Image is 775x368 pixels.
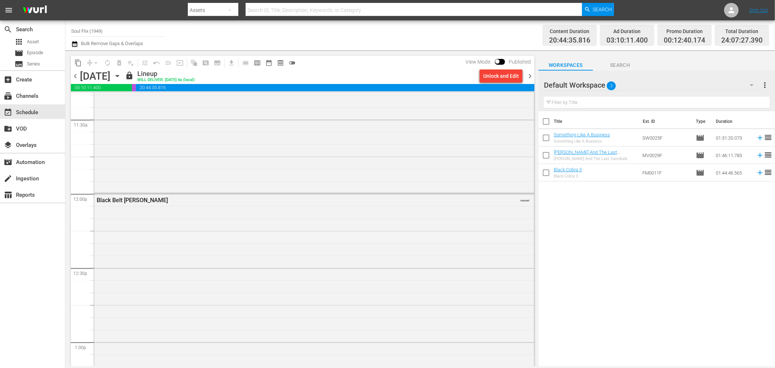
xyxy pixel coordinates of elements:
a: Black Cobra 3 [554,167,582,172]
span: reorder [764,151,773,159]
span: 24:07:27.390 [721,36,763,45]
div: WILL DELIVER: [DATE] 4a (local) [137,78,195,83]
span: reorder [764,133,773,142]
button: more_vert [761,76,770,94]
span: more_vert [761,81,770,89]
span: Toggle to switch from Published to Draft view. [495,59,500,64]
a: Sign Out [749,7,768,13]
span: Copy Lineup [72,57,84,69]
span: VARIANT [520,196,530,202]
span: Create Search Block [200,57,211,69]
th: Title [554,111,638,132]
button: Search [582,3,614,16]
th: Duration [712,111,755,132]
td: 01:46:11.783 [713,147,753,164]
span: content_copy [74,59,82,67]
span: Week Calendar View [251,57,263,69]
span: Episode [696,133,705,142]
span: Search [593,61,647,70]
span: Ingestion [4,174,12,183]
span: Series [27,60,40,68]
span: Asset [15,37,23,46]
td: 01:44:46.565 [713,164,753,181]
span: chevron_right [525,72,534,81]
span: chevron_left [71,72,80,81]
span: Loop Content [102,57,113,69]
div: Lineup [137,70,195,78]
span: 03:10:11.400 [71,84,132,91]
span: Published [505,59,534,65]
span: Series [15,60,23,68]
th: Ext. ID [638,111,692,132]
span: Revert to Primary Episode [151,57,162,69]
span: 24 hours Lineup View is OFF [286,57,298,69]
span: Bulk Remove Gaps & Overlaps [80,41,143,46]
span: movie [15,49,23,57]
a: Something Like A Business [554,132,610,137]
div: Content Duration [549,26,590,36]
span: Customize Events [137,56,151,70]
span: Clear Lineup [125,57,137,69]
div: Unlock and Edit [483,69,519,83]
span: Episode [696,168,705,177]
div: Black Cobra 3 [554,174,582,179]
span: View Mode: [462,59,495,65]
span: Create [4,75,12,84]
td: SW0025F [639,129,693,147]
span: calendar_view_week_outlined [254,59,261,67]
span: Month Calendar View [263,57,275,69]
span: Workspaces [538,61,593,70]
span: 3 [607,78,616,93]
span: Episode [27,49,43,56]
div: Ad Duration [606,26,648,36]
span: Fill episodes with ad slates [162,57,174,69]
span: Reports [4,191,12,199]
svg: Add to Schedule [756,151,764,159]
span: Remove Gaps & Overlaps [84,57,102,69]
span: VOD [4,124,12,133]
span: Asset [27,38,39,45]
span: menu [4,6,13,15]
div: [DATE] [80,70,110,82]
span: Create Series Block [211,57,223,69]
th: Type [692,111,712,132]
div: Total Duration [721,26,763,36]
div: Default Workspace [544,75,760,95]
span: Schedule [4,108,12,117]
svg: Add to Schedule [756,134,764,142]
div: Something Like A Business [554,139,610,144]
span: 00:12:40.174 [132,84,136,91]
div: Promo Duration [664,26,705,36]
span: View Backup [275,57,286,69]
svg: Add to Schedule [756,169,764,177]
span: 03:10:11.400 [606,36,648,45]
span: date_range_outlined [265,59,273,67]
span: Channels [4,92,12,100]
span: lock [125,71,134,80]
span: Download as CSV [223,56,237,70]
span: 00:12:40.174 [664,36,705,45]
span: 20:44:35.816 [549,36,590,45]
div: Black Belt [PERSON_NAME] [97,197,492,204]
td: 01:31:20.073 [713,129,753,147]
button: Unlock and Edit [480,69,522,83]
span: Select an event to delete [113,57,125,69]
span: Update Metadata from Key Asset [174,57,186,69]
span: Automation [4,158,12,167]
span: 20:44:35.816 [136,84,534,91]
span: toggle_off [288,59,296,67]
div: [PERSON_NAME] And The Last Cannibals [554,156,637,161]
span: Search [4,25,12,34]
span: Episode [696,151,705,160]
span: Overlays [4,141,12,149]
td: FM0011F [639,164,693,181]
a: [PERSON_NAME] And The Last Cannibals [554,149,620,160]
img: ans4CAIJ8jUAAAAAAAAAAAAAAAAAAAAAAAAgQb4GAAAAAAAAAAAAAAAAAAAAAAAAJMjXAAAAAAAAAAAAAAAAAAAAAAAAgAT5G... [17,2,52,19]
span: preview_outlined [277,59,284,67]
span: reorder [764,168,773,177]
span: Refresh All Search Blocks [186,56,200,70]
span: Day Calendar View [237,56,251,70]
td: MV0029F [639,147,693,164]
span: Search [593,3,612,16]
